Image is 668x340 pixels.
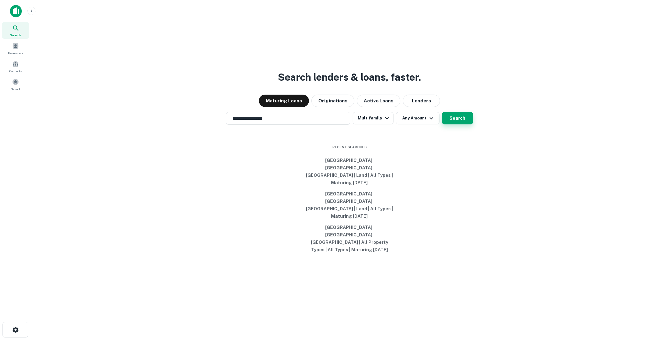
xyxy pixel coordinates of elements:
button: [GEOGRAPHIC_DATA], [GEOGRAPHIC_DATA], [GEOGRAPHIC_DATA] | Land | All Types | Maturing [DATE] [303,188,396,222]
a: Saved [2,76,29,93]
button: [GEOGRAPHIC_DATA], [GEOGRAPHIC_DATA], [GEOGRAPHIC_DATA] | Land | All Types | Maturing [DATE] [303,155,396,188]
img: capitalize-icon.png [10,5,22,17]
button: [GEOGRAPHIC_DATA], [GEOGRAPHIC_DATA], [GEOGRAPHIC_DATA] | All Property Types | All Types | Maturi... [303,222,396,255]
button: Any Amount [396,112,440,124]
span: Recent Searches [303,145,396,150]
span: Borrowers [8,51,23,56]
button: Lenders [403,95,440,107]
h3: Search lenders & loans, faster. [278,70,421,85]
button: Active Loans [357,95,400,107]
a: Borrowers [2,40,29,57]
button: Maturing Loans [259,95,309,107]
span: Search [10,33,21,38]
a: Contacts [2,58,29,75]
button: Originations [311,95,354,107]
span: Saved [11,87,20,92]
a: Search [2,22,29,39]
span: Contacts [9,69,22,74]
iframe: Chat Widget [637,290,668,320]
button: Search [442,112,473,124]
button: Multifamily [353,112,393,124]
